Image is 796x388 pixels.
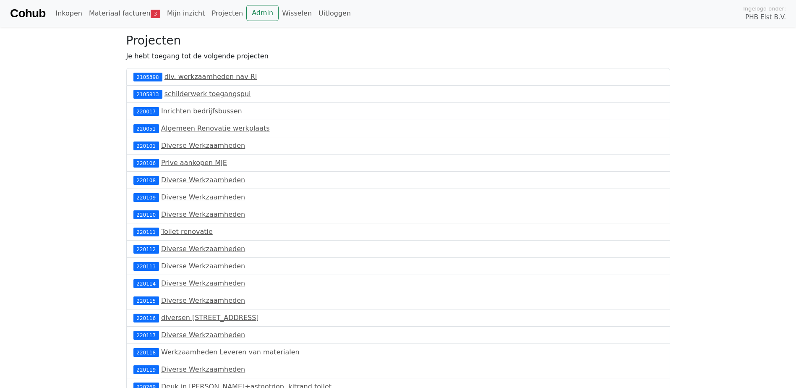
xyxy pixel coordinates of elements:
[133,142,159,150] div: 220101
[315,5,354,22] a: Uitloggen
[86,5,164,22] a: Materiaal facturen3
[133,245,159,253] div: 220112
[10,3,45,24] a: Cohub
[133,176,159,184] div: 220108
[161,365,245,373] a: Diverse Werkzaamheden
[133,193,159,202] div: 220109
[133,279,159,288] div: 220114
[745,13,786,22] span: PHB Elst B.V.
[133,210,159,219] div: 220110
[161,124,270,132] a: Algemeen Renovatie werkplaats
[161,210,245,218] a: Diverse Werkzaamheden
[161,331,245,339] a: Diverse Werkzaamheden
[208,5,246,22] a: Projecten
[133,331,159,339] div: 220117
[161,159,227,167] a: Prive aankopen MJE
[133,90,162,98] div: 2105813
[164,90,251,98] a: schilderwerk toegangspui
[164,73,257,81] a: div. werkzaamheden nav RI
[133,348,159,357] div: 220118
[743,5,786,13] span: Ingelogd onder:
[161,228,213,236] a: Toilet renovatie
[161,193,245,201] a: Diverse Werkzaamheden
[161,262,245,270] a: Diverse Werkzaamheden
[161,279,245,287] a: Diverse Werkzaamheden
[133,314,159,322] div: 220116
[133,107,159,115] div: 220017
[246,5,279,21] a: Admin
[161,348,300,356] a: Werkzaamheden Leveren van materialen
[133,228,159,236] div: 220111
[161,296,245,304] a: Diverse Werkzaamheden
[161,107,242,115] a: Inrichten bedrijfsbussen
[133,124,159,133] div: 220051
[161,176,245,184] a: Diverse Werkzaamheden
[161,245,245,253] a: Diverse Werkzaamheden
[133,262,159,270] div: 220113
[126,34,670,48] h3: Projecten
[164,5,209,22] a: Mijn inzicht
[133,159,159,167] div: 220106
[161,142,245,149] a: Diverse Werkzaamheden
[161,314,259,322] a: diversen [STREET_ADDRESS]
[279,5,315,22] a: Wisselen
[133,296,159,305] div: 220115
[151,10,160,18] span: 3
[133,73,162,81] div: 2105398
[126,51,670,61] p: Je hebt toegang tot de volgende projecten
[52,5,85,22] a: Inkopen
[133,365,159,374] div: 220119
